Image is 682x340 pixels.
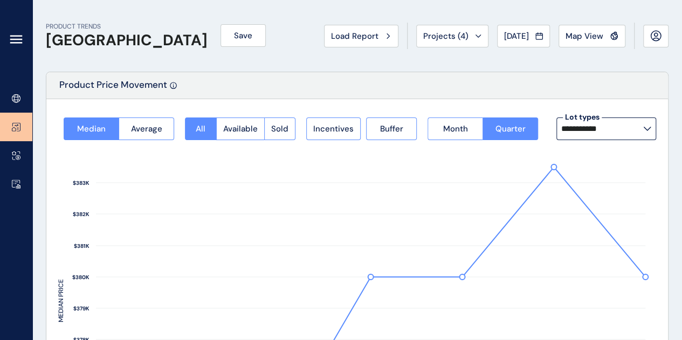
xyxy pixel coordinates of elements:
button: Sold [264,117,296,140]
span: Quarter [495,123,526,134]
text: $381K [74,242,89,249]
button: Available [216,117,264,140]
span: Available [223,123,258,134]
button: Quarter [483,117,538,140]
span: Average [131,123,162,134]
text: $380K [72,274,89,281]
text: MEDIAN PRICE [57,279,65,322]
span: Load Report [331,31,378,41]
span: Save [234,30,252,41]
button: Month [428,117,483,140]
span: Projects ( 4 ) [423,31,469,41]
text: $382K [73,211,89,218]
label: Lot types [563,112,602,123]
span: [DATE] [504,31,529,41]
button: All [185,117,216,140]
span: Sold [271,123,288,134]
button: Incentives [306,117,361,140]
p: Product Price Movement [59,79,167,99]
span: Buffer [380,123,403,134]
button: Map View [559,25,625,47]
p: PRODUCT TRENDS [46,22,208,31]
h1: [GEOGRAPHIC_DATA] [46,31,208,50]
span: All [196,123,205,134]
text: $379K [73,305,89,312]
button: Load Report [324,25,398,47]
button: Projects (4) [416,25,488,47]
button: Buffer [366,117,417,140]
button: Median [64,117,119,140]
span: Month [443,123,468,134]
span: Map View [566,31,603,41]
button: Average [119,117,174,140]
button: Save [221,24,266,47]
span: Median [77,123,106,134]
text: $383K [73,179,89,186]
span: Incentives [313,123,354,134]
button: [DATE] [497,25,550,47]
